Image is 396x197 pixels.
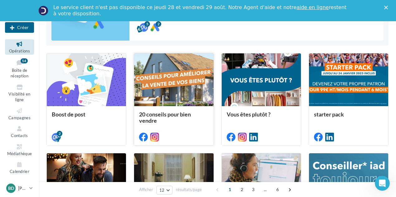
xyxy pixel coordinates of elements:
button: Créer [5,22,34,33]
a: Boîte de réception14 [5,57,34,80]
span: Boost de post [52,111,85,118]
span: 1 [225,185,235,195]
a: Contacts [5,124,34,139]
span: 2 [237,185,247,195]
a: Calendrier [5,160,34,175]
span: 3 [248,185,258,195]
span: Opérations [9,48,30,53]
span: starter pack [314,111,344,118]
span: Campagnes [8,115,31,120]
div: 2 [156,21,161,27]
span: Vous êtes plutôt ? [227,111,271,118]
button: 12 [157,186,172,195]
div: 2 [57,131,62,136]
div: Fermer [384,6,390,9]
span: Médiathèque [7,151,32,156]
span: Visibilité en ligne [8,91,30,102]
a: Campagnes [5,106,34,121]
span: résultats/page [176,187,202,193]
div: Nouvelle campagne [5,22,34,33]
a: Opérations [5,39,34,55]
span: ... [260,185,270,195]
div: 5 [144,21,150,27]
div: 14 [21,58,28,63]
a: aide en ligne [297,4,329,10]
span: 20 conseils pour bien vendre [139,111,191,124]
a: Médiathèque [5,142,34,157]
div: Le service client n'est pas disponible ce jeudi 28 et vendredi 29 août. Notre Agent d'aide et not... [53,4,348,17]
span: 12 [159,188,165,193]
span: Afficher [139,187,153,193]
span: 6 [273,185,283,195]
a: BD [PERSON_NAME] [5,182,34,194]
span: Contacts [11,133,28,138]
a: Visibilité en ligne [5,82,34,104]
span: Boîte de réception [11,68,28,79]
p: [PERSON_NAME] [18,185,27,191]
img: Profile image for Service-Client [38,6,48,16]
span: Calendrier [10,169,29,174]
span: BD [8,185,14,191]
iframe: Intercom live chat [375,176,390,191]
